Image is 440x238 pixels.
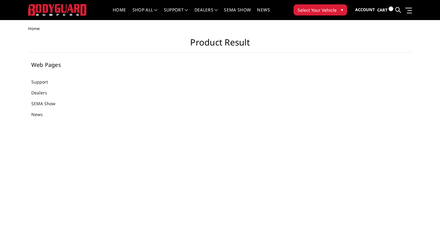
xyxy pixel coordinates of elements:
span: Account [355,7,375,12]
span: Cart [377,7,388,13]
span: ▾ [341,6,343,13]
a: Cart [377,2,393,19]
span: Select Your Vehicle [298,7,337,13]
a: Account [355,2,375,18]
a: SEMA Show [31,100,63,107]
a: Dealers [31,89,55,96]
a: SEMA Show [224,8,251,20]
span: Home [28,26,40,31]
a: shop all [133,8,158,20]
a: Dealers [194,8,218,20]
img: BODYGUARD BUMPERS [28,4,87,15]
button: Select Your Vehicle [294,4,347,15]
a: Support [31,79,56,85]
a: News [257,8,270,20]
h1: Product Result [28,37,412,53]
a: Support [164,8,188,20]
a: Home [113,8,126,20]
a: News [31,111,50,118]
h5: Web Pages [31,62,98,67]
